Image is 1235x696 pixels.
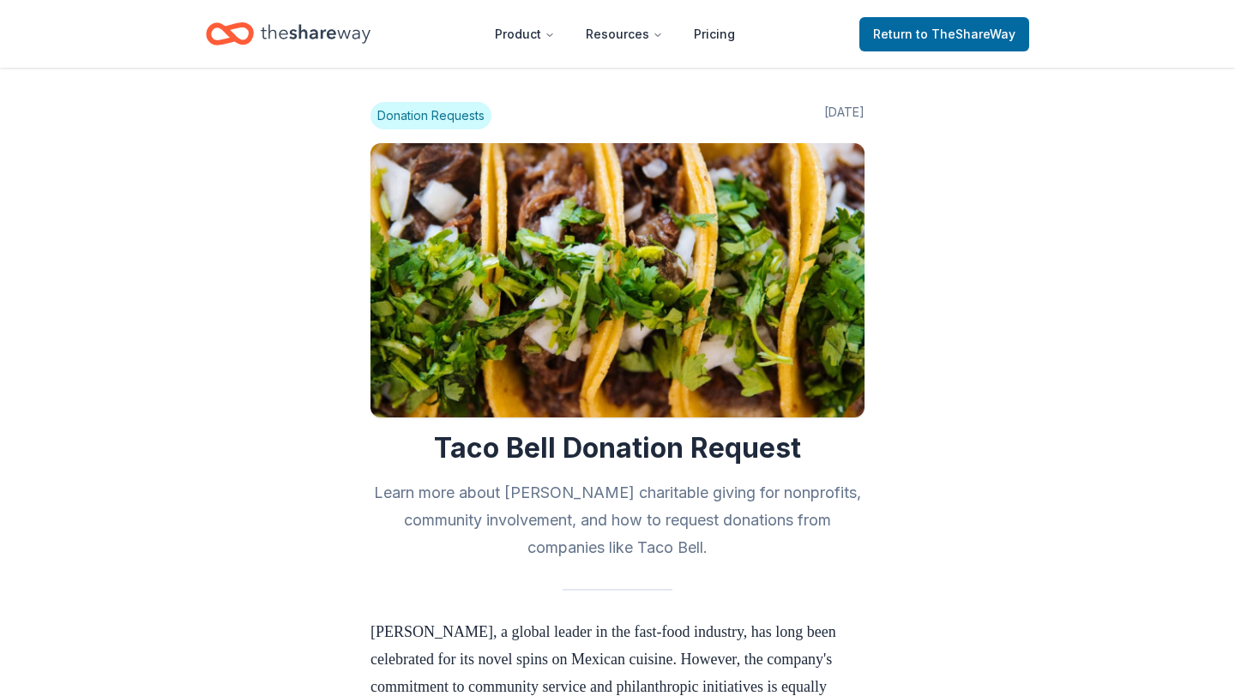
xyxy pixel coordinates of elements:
a: Pricing [680,17,749,51]
span: Donation Requests [370,102,491,129]
a: Home [206,14,370,54]
a: Returnto TheShareWay [859,17,1029,51]
span: Return [873,24,1015,45]
button: Product [481,17,569,51]
button: Resources [572,17,677,51]
h2: Learn more about [PERSON_NAME] charitable giving for nonprofits, community involvement, and how t... [370,479,864,561]
span: [DATE] [824,102,864,129]
nav: Main [481,14,749,54]
h1: Taco Bell Donation Request [370,431,864,465]
img: Image for Taco Bell Donation Request [370,143,864,417]
span: to TheShareWay [916,27,1015,41]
